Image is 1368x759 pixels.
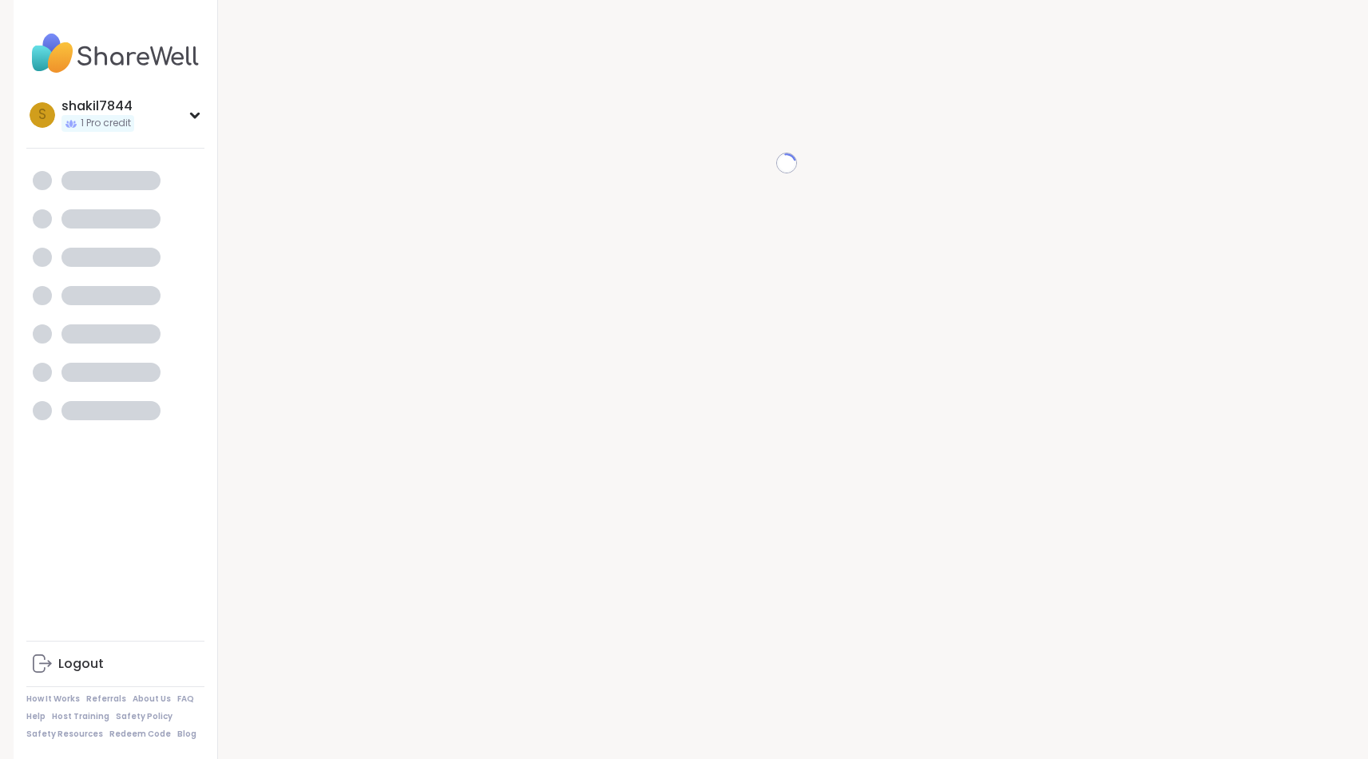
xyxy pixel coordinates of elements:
[81,117,131,130] span: 1 Pro credit
[133,693,171,705] a: About Us
[26,645,204,683] a: Logout
[38,105,46,125] span: s
[61,97,134,115] div: shakil7844
[26,729,103,740] a: Safety Resources
[86,693,126,705] a: Referrals
[52,711,109,722] a: Host Training
[116,711,172,722] a: Safety Policy
[26,693,80,705] a: How It Works
[177,729,196,740] a: Blog
[109,729,171,740] a: Redeem Code
[26,26,204,81] img: ShareWell Nav Logo
[26,711,46,722] a: Help
[58,655,104,673] div: Logout
[177,693,194,705] a: FAQ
